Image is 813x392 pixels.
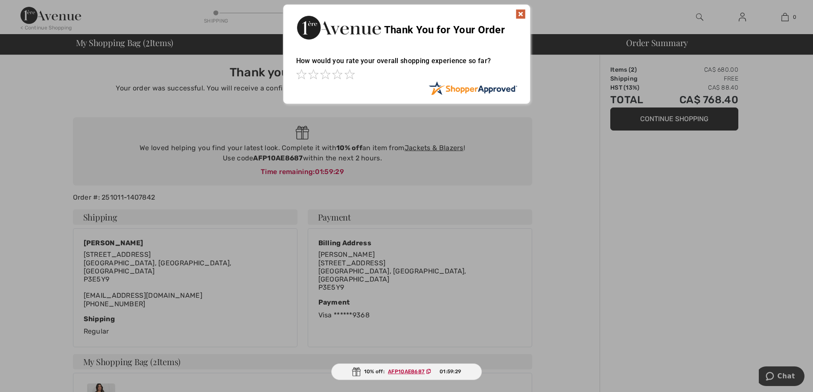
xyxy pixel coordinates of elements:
[296,13,382,42] img: Thank You for Your Order
[19,6,36,14] span: Chat
[516,9,526,19] img: x
[440,368,461,375] span: 01:59:29
[296,48,517,81] div: How would you rate your overall shopping experience so far?
[388,369,425,375] ins: AFP10AE8687
[352,367,361,376] img: Gift.svg
[331,363,482,380] div: 10% off:
[384,24,505,36] span: Thank You for Your Order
